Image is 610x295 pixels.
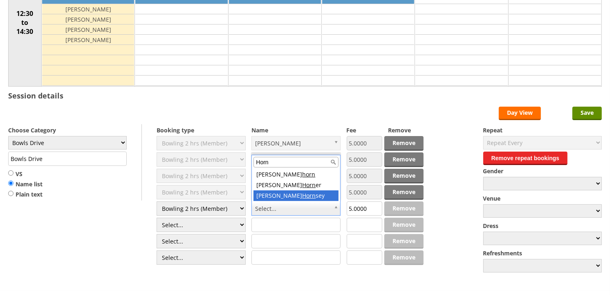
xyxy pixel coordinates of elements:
[302,170,315,178] span: horn
[302,181,316,189] span: Horn
[253,169,339,180] div: [PERSON_NAME]
[253,190,339,201] div: [PERSON_NAME] sey
[253,180,339,190] div: [PERSON_NAME] er
[302,192,316,199] span: Horn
